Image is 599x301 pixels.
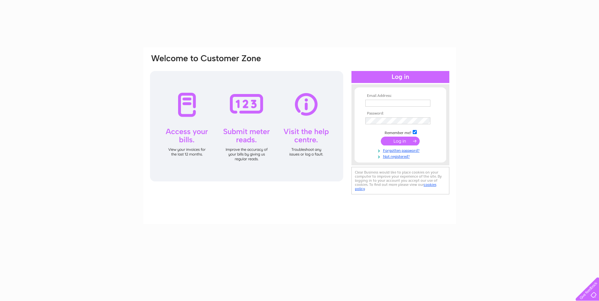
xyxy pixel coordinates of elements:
[364,94,437,98] th: Email Address:
[365,147,437,153] a: Forgotten password?
[351,167,449,194] div: Clear Business would like to place cookies on your computer to improve your experience of the sit...
[355,182,436,191] a: cookies policy
[365,153,437,159] a: Not registered?
[381,137,420,145] input: Submit
[364,111,437,116] th: Password:
[364,129,437,135] td: Remember me?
